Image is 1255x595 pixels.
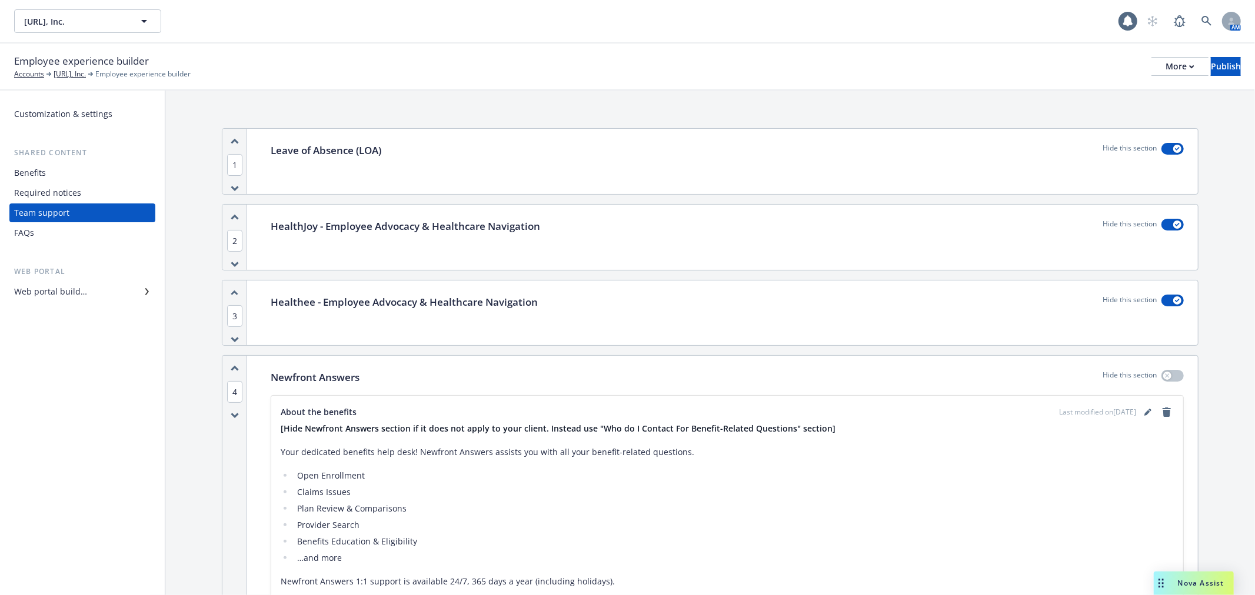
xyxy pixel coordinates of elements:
div: Required notices [14,183,81,202]
span: Employee experience builder [95,69,191,79]
div: Customization & settings [14,105,112,123]
span: Employee experience builder [14,54,149,69]
li: …and more [294,551,1174,565]
p: Hide this section [1103,295,1157,310]
div: Benefits [14,163,46,182]
li: Plan Review & Comparisons [294,502,1174,516]
div: Publish [1211,58,1241,75]
a: Required notices [9,183,155,202]
button: 2 [227,235,242,247]
a: Report a Bug [1168,9,1191,33]
button: 1 [227,159,242,171]
span: Nova Assist [1178,578,1224,588]
span: [URL], Inc. [24,15,126,28]
li: Open Enrollment [294,469,1174,483]
p: Healthee - Employee Advocacy & Healthcare Navigation [271,295,538,310]
p: Newfront Answers 1:1 support is available 24/7, 365 days a year (including holidays). [281,574,1174,589]
a: FAQs [9,223,155,242]
button: 4 [227,386,242,398]
div: Web portal builder [14,282,87,301]
a: Start snowing [1141,9,1164,33]
a: remove [1160,405,1174,419]
a: editPencil [1141,405,1155,419]
a: Customization & settings [9,105,155,123]
a: Accounts [14,69,44,79]
button: 3 [227,310,242,322]
div: More [1166,58,1194,75]
div: Web portal [9,266,155,278]
li: Benefits Education & Eligibility [294,534,1174,549]
span: About the benefits [281,406,357,418]
span: 1 [227,154,242,176]
p: Leave of Absence (LOA) [271,143,381,158]
a: Team support [9,203,155,222]
a: Benefits [9,163,155,182]
p: Hide this section [1103,370,1157,385]
a: Search [1195,9,1219,33]
li: Claims Issues [294,485,1174,499]
span: Last modified on [DATE] [1059,407,1136,417]
li: Provider Search [294,518,1174,532]
span: 2 [227,230,242,252]
div: Team support [14,203,69,222]
p: Hide this section [1103,143,1157,158]
div: Drag to move [1154,571,1169,595]
button: [URL], Inc. [14,9,161,33]
div: FAQs [14,223,34,242]
p: HealthJoy - Employee Advocacy & Healthcare Navigation [271,219,540,234]
button: Publish [1211,57,1241,76]
a: [URL], Inc. [54,69,86,79]
p: Newfront Answers [271,370,359,385]
span: 3 [227,305,242,327]
p: Your dedicated benefits help desk! Newfront Answers assists you with all your benefit-related que... [281,445,1174,459]
p: Hide this section [1103,219,1157,234]
strong: [Hide Newfront Answers section if it does not apply to your client. Instead use "Who do I Contact... [281,423,835,434]
button: More [1151,57,1209,76]
div: Shared content [9,147,155,159]
button: Nova Assist [1154,571,1234,595]
a: Web portal builder [9,282,155,301]
span: 4 [227,381,242,403]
